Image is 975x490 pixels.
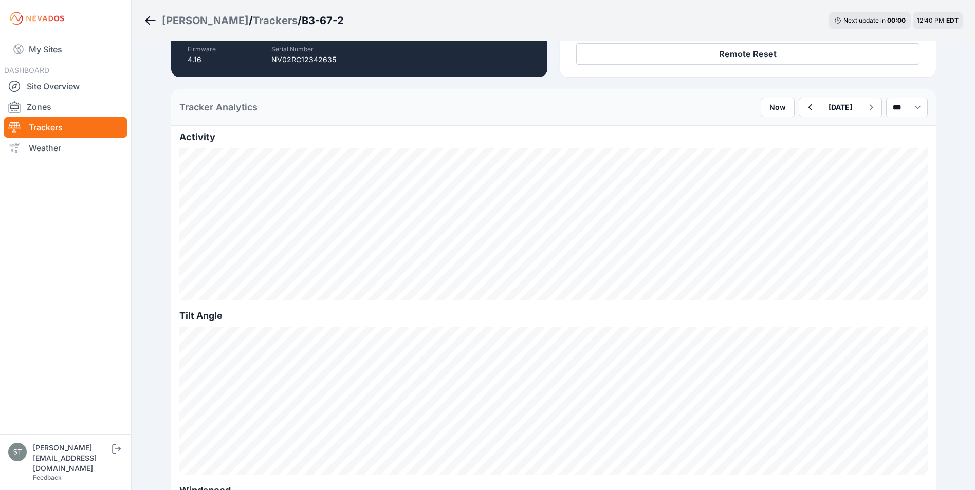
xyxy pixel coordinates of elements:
h3: B3-67-2 [302,13,344,28]
span: DASHBOARD [4,66,49,74]
img: steve@nevados.solar [8,443,27,461]
span: EDT [946,16,959,24]
nav: Breadcrumb [144,7,344,34]
button: [DATE] [820,98,860,117]
a: Site Overview [4,76,127,97]
div: 00 : 00 [887,16,906,25]
a: Feedback [33,474,62,481]
p: NV02RC12342635 [271,54,336,65]
span: / [249,13,253,28]
a: Trackers [4,117,127,138]
a: Trackers [253,13,298,28]
button: Now [761,98,795,117]
div: [PERSON_NAME][EMAIL_ADDRESS][DOMAIN_NAME] [33,443,110,474]
h2: Tilt Angle [179,309,928,323]
label: Serial Number [271,45,314,53]
a: My Sites [4,37,127,62]
img: Nevados [8,10,66,27]
span: / [298,13,302,28]
a: [PERSON_NAME] [162,13,249,28]
a: Zones [4,97,127,117]
p: 4.16 [188,54,216,65]
h2: Activity [179,130,928,144]
h2: Tracker Analytics [179,100,257,115]
span: Next update in [843,16,886,24]
span: 12:40 PM [917,16,944,24]
label: Firmware [188,45,216,53]
a: Weather [4,138,127,158]
button: Remote Reset [576,43,919,65]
